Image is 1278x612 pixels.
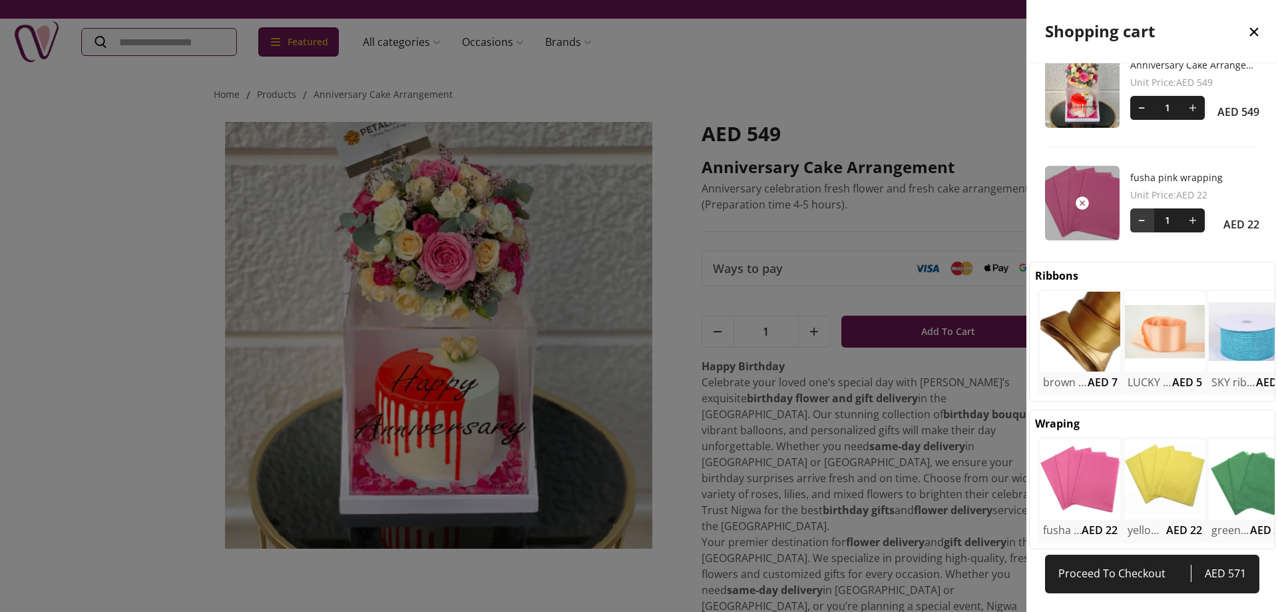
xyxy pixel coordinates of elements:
div: uae-gifts-brown gift ribbonsbrown gift ribbonsAED 7 [1038,289,1123,396]
span: 1 [1154,208,1181,232]
span: AED 22 [1082,522,1118,538]
div: uae-gifts-yellow wrappingyellow wrappingAED 22 [1122,437,1207,543]
img: uae-gifts-yellow wrapping [1125,440,1205,519]
h2: yellow wrapping [1128,522,1166,538]
button: close [1230,1,1278,61]
a: fusha pink wrapping [1130,171,1259,184]
h2: green wrapping [1211,522,1250,538]
span: 1 [1154,96,1181,120]
h2: fusha pink wrapping [1043,522,1082,538]
span: Unit Price : AED 549 [1130,76,1259,89]
h2: Ribbons [1035,268,1078,284]
span: AED 549 [1217,104,1259,120]
div: uae-gifts-LUCKY ribbonsLUCKY ribbonsAED 5 [1122,289,1207,396]
span: Proceed To Checkout [1058,564,1191,583]
span: AED 5 [1172,374,1202,390]
h2: brown gift ribbons [1043,374,1088,390]
div: Anniversary Cake Arrangement [1045,35,1259,147]
div: uae-gifts-fusha pink wrappingfusha pink wrappingAED 22 [1038,437,1123,543]
span: AED 7 [1088,374,1118,390]
img: uae-gifts-LUCKY ribbons [1125,292,1205,372]
h2: LUCKY ribbons [1128,374,1172,390]
img: uae-gifts-brown gift ribbons [1040,292,1120,372]
img: uae-gifts-fusha pink wrapping [1040,440,1120,519]
a: Anniversary Cake Arrangement [1130,59,1259,72]
h2: Shopping cart [1045,21,1155,42]
div: fusha pink wrapping [1045,147,1259,259]
h2: SKY ribbons [1211,374,1256,390]
h2: Wraping [1035,416,1080,432]
span: AED 22 [1223,216,1259,232]
a: Proceed To CheckoutAED 571 [1045,555,1259,593]
span: AED 571 [1191,564,1246,583]
span: Unit Price : AED 22 [1130,188,1259,202]
span: AED 22 [1166,522,1202,538]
